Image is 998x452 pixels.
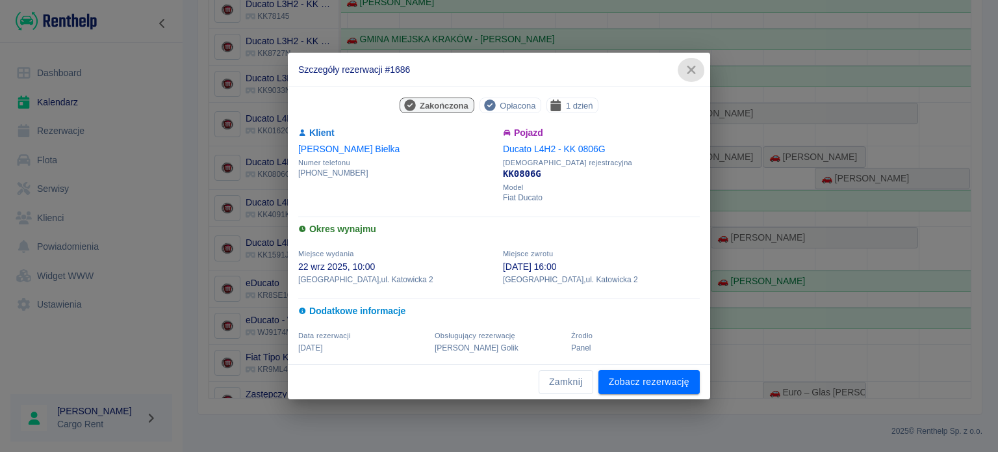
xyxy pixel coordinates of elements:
span: Numer telefonu [298,159,495,167]
span: Miejsce zwrotu [503,250,553,258]
span: Żrodło [571,332,593,339]
h6: Dodatkowe informacje [298,304,700,318]
p: [GEOGRAPHIC_DATA] , ul. Katowicka 2 [503,274,700,286]
p: [PHONE_NUMBER] [298,167,495,179]
h2: Szczegóły rezerwacji #1686 [288,53,710,86]
p: Panel [571,342,700,354]
p: KK0806G [503,167,700,181]
a: [PERSON_NAME] Bielka [298,144,400,154]
p: Fiat Ducato [503,192,700,204]
p: 22 wrz 2025, 10:00 [298,260,495,274]
button: Zamknij [539,370,593,394]
span: Data rezerwacji [298,332,351,339]
p: [DATE] [298,342,427,354]
h6: Pojazd [503,126,700,140]
span: Opłacona [494,99,541,113]
span: Obsługujący rezerwację [435,332,515,339]
a: Ducato L4H2 - KK 0806G [503,144,606,154]
p: [GEOGRAPHIC_DATA] , ul. Katowicka 2 [298,274,495,286]
p: [DATE] 16:00 [503,260,700,274]
span: Miejsce wydania [298,250,354,258]
span: [DEMOGRAPHIC_DATA] rejestracyjna [503,159,700,167]
h6: Klient [298,126,495,140]
h6: Okres wynajmu [298,222,700,236]
a: Zobacz rezerwację [598,370,700,394]
p: [PERSON_NAME] Golik [435,342,563,354]
span: 1 dzień [561,99,598,113]
span: Zakończona [415,99,474,113]
span: Model [503,183,700,192]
